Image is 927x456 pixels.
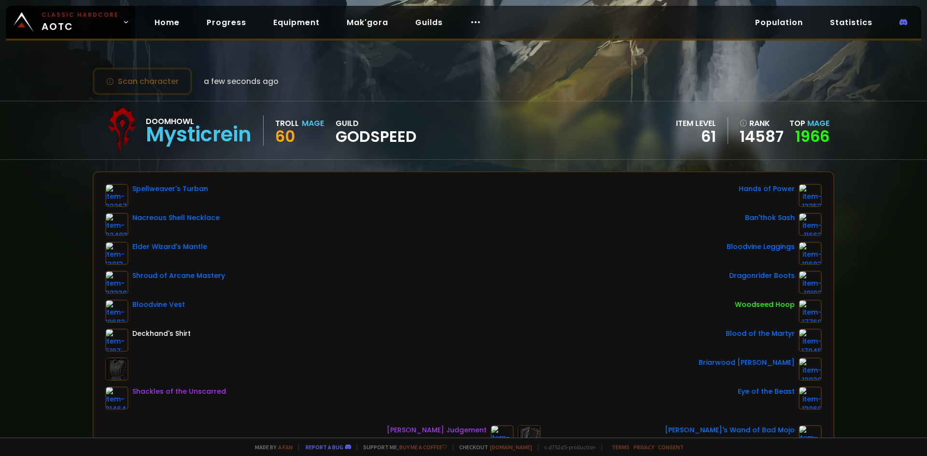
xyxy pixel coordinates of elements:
div: Bloodvine Leggings [727,242,795,252]
div: Briarwood [PERSON_NAME] [699,358,795,368]
a: Mak'gora [339,13,396,32]
span: Support me, [357,443,447,451]
small: Classic Hardcore [42,11,119,19]
div: item level [676,117,716,129]
img: item-12930 [799,358,822,381]
a: Consent [658,443,684,451]
div: Shackles of the Unscarred [132,387,226,397]
a: Privacy [633,443,654,451]
img: item-22267 [105,184,128,207]
img: item-13968 [799,387,822,410]
img: item-22408 [799,425,822,448]
a: 14587 [740,129,784,144]
div: Dragonrider Boots [729,271,795,281]
img: item-19884 [491,425,514,448]
img: item-17768 [799,300,822,323]
div: Blood of the Martyr [726,329,795,339]
div: [PERSON_NAME] Judgement [387,425,487,435]
a: Equipment [266,13,327,32]
a: 1966 [795,125,829,147]
img: item-5107 [105,329,128,352]
div: Woodseed Hoop [735,300,795,310]
button: Scan character [93,68,192,95]
a: a fan [278,443,293,451]
div: Elder Wizard's Mantle [132,242,207,252]
span: 60 [275,125,295,147]
span: Mage [807,118,829,129]
img: item-19682 [105,300,128,323]
span: v. d752d5 - production [538,443,596,451]
div: guild [336,117,417,144]
img: item-21464 [105,387,128,410]
a: Progress [199,13,254,32]
img: item-22403 [105,213,128,236]
a: Guilds [407,13,450,32]
span: Made by [249,443,293,451]
a: [DOMAIN_NAME] [490,443,532,451]
span: a few seconds ago [204,75,279,87]
a: Home [147,13,187,32]
a: Population [747,13,811,32]
div: Top [789,117,829,129]
img: item-19683 [799,242,822,265]
span: Checkout [453,443,532,451]
div: Deckhand's Shirt [132,329,191,339]
img: item-17045 [799,329,822,352]
div: Troll [275,117,299,129]
div: Doomhowl [146,115,252,127]
img: item-13253 [799,184,822,207]
div: Spellweaver's Turban [132,184,208,194]
div: Ban'thok Sash [745,213,795,223]
a: Classic HardcoreAOTC [6,6,135,39]
img: item-13013 [105,242,128,265]
div: Mysticrein [146,127,252,142]
img: item-18102 [799,271,822,294]
img: item-22330 [105,271,128,294]
div: Shroud of Arcane Mastery [132,271,225,281]
a: Report a bug [306,443,343,451]
img: item-11662 [799,213,822,236]
div: 61 [676,129,716,144]
a: Terms [612,443,630,451]
div: [PERSON_NAME]'s Wand of Bad Mojo [665,425,795,435]
span: godspeed [336,129,417,144]
div: Nacreous Shell Necklace [132,213,220,223]
div: rank [740,117,784,129]
div: Mage [302,117,324,129]
a: Buy me a coffee [399,443,447,451]
div: Hands of Power [739,184,795,194]
div: Eye of the Beast [738,387,795,397]
span: AOTC [42,11,119,34]
div: Bloodvine Vest [132,300,185,310]
a: Statistics [822,13,880,32]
